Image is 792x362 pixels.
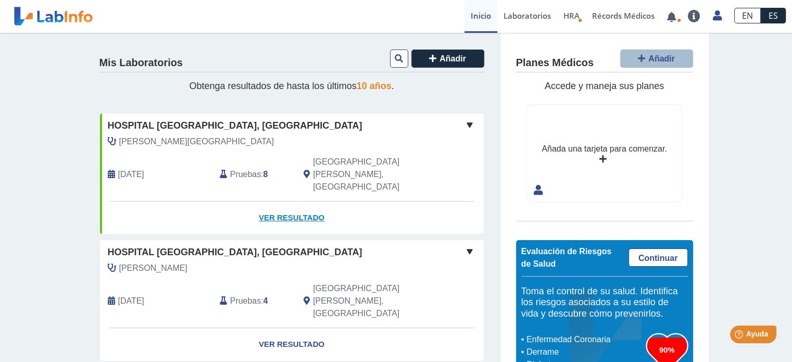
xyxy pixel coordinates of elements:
[521,247,612,268] span: Evaluación de Riesgos de Salud
[230,168,261,181] span: Pruebas
[648,54,675,63] span: Añadir
[230,295,261,307] span: Pruebas
[734,8,761,23] a: EN
[313,282,428,320] span: San Juan, PR
[119,135,274,148] span: Colon Casasnovas, Norman
[524,346,646,358] li: Derrame
[628,248,688,267] a: Continuar
[357,81,392,91] span: 10 años
[699,321,781,351] iframe: Help widget launcher
[118,168,144,181] span: 2025-09-05
[313,156,428,193] span: San Juan, PR
[263,296,268,305] b: 4
[542,143,667,155] div: Añada una tarjeta para comenzar.
[524,333,646,346] li: Enfermedad Coronaria
[516,57,594,69] h4: Planes Médicos
[100,328,484,361] a: Ver Resultado
[411,49,484,68] button: Añadir
[439,54,466,63] span: Añadir
[108,119,362,133] span: Hospital [GEOGRAPHIC_DATA], [GEOGRAPHIC_DATA]
[761,8,786,23] a: ES
[563,10,580,21] span: HRA
[212,156,296,193] div: :
[118,295,144,307] span: 2025-09-04
[99,57,183,69] h4: Mis Laboratorios
[521,286,688,320] h5: Toma el control de su salud. Identifica los riesgos asociados a su estilo de vida y descubre cómo...
[108,245,362,259] span: Hospital [GEOGRAPHIC_DATA], [GEOGRAPHIC_DATA]
[100,202,484,234] a: Ver Resultado
[119,262,187,274] span: Torres Acevedo, Jose
[545,81,664,91] span: Accede y maneja sus planes
[189,81,394,91] span: Obtenga resultados de hasta los últimos .
[263,170,268,179] b: 8
[620,49,693,68] button: Añadir
[638,254,678,263] span: Continuar
[212,282,296,320] div: :
[646,343,688,356] h3: 90%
